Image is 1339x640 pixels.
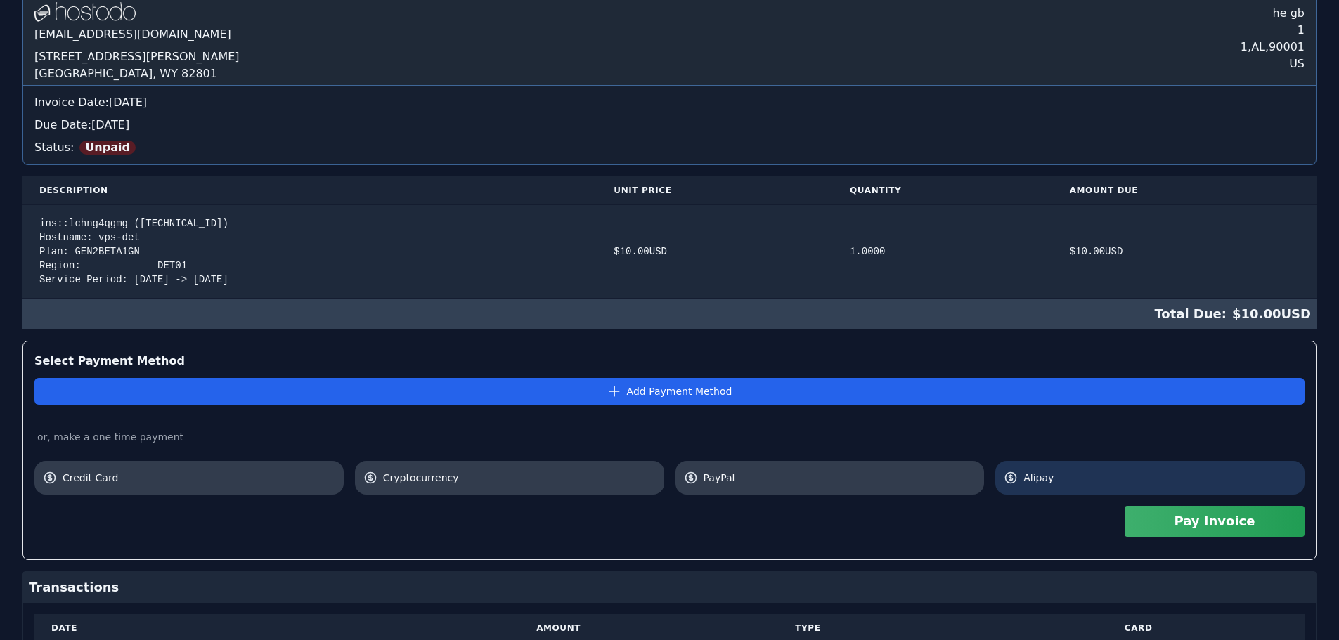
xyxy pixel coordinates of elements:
div: Transactions [23,572,1316,603]
th: Unit Price [597,176,833,205]
div: 1 , AL , 90001 [1241,39,1305,55]
span: Cryptocurrency [383,471,656,485]
th: Description [22,176,597,205]
div: Invoice Date: [DATE] [34,94,1305,111]
img: Logo [34,2,136,23]
div: [GEOGRAPHIC_DATA], WY 82801 [34,65,240,82]
th: Amount Due [1053,176,1317,205]
button: Add Payment Method [34,378,1305,405]
span: Credit Card [63,471,335,485]
div: [EMAIL_ADDRESS][DOMAIN_NAME] [34,23,240,48]
div: [STREET_ADDRESS][PERSON_NAME] [34,48,240,65]
div: Due Date: [DATE] [34,117,1305,133]
span: PayPal [704,471,976,485]
span: Total Due: [1154,304,1232,324]
button: Pay Invoice [1125,506,1305,537]
div: Select Payment Method [34,353,1305,370]
div: $ 10.00 USD [22,299,1317,329]
div: or, make a one time payment [34,430,1305,444]
div: $ 10.00 USD [614,244,816,259]
div: Status: [34,133,1305,156]
div: ins::lchng4qgmg ([TECHNICAL_ID]) Hostname: vps-det Plan: GEN2BETA1GN Region: DET01 Service Period... [39,216,580,287]
span: Unpaid [79,141,136,155]
div: $ 10.00 USD [1070,244,1300,259]
th: Quantity [833,176,1053,205]
div: 1 [1241,22,1305,39]
span: Alipay [1023,471,1296,485]
div: 1.0000 [850,244,1036,259]
div: US [1241,55,1305,72]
